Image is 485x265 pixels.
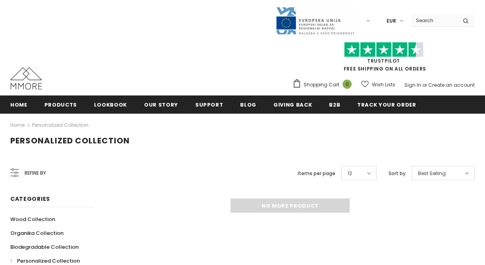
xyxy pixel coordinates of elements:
[10,212,55,226] a: Wood Collection
[387,17,396,25] span: EUR
[372,81,395,89] span: Wish Lists
[10,120,25,130] a: Home
[44,101,77,109] span: Products
[293,46,475,72] span: FREE SHIPPING ON ALL ORDERS
[298,170,335,177] label: Items per page
[10,135,130,146] span: Personalized Collection
[10,67,42,90] img: MMORE Cases
[422,82,427,88] span: or
[357,95,416,113] a: Track your order
[428,82,475,88] a: Create an account
[10,240,79,254] a: Biodegradable Collection
[329,95,340,113] a: B2B
[240,95,256,113] a: Blog
[10,95,27,113] a: Home
[357,101,416,109] span: Track your order
[275,17,355,24] a: Javni Razpis
[17,257,80,265] span: Personalized Collection
[94,95,127,113] a: Lookbook
[275,6,355,35] img: Javni Razpis
[343,80,352,89] span: 0
[10,226,64,240] a: Organika Collection
[404,82,421,88] a: Sign In
[273,101,312,109] span: Giving back
[10,195,50,203] span: Categories
[304,81,339,89] span: Shopping Cart
[240,101,256,109] span: Blog
[10,243,79,251] span: Biodegradable Collection
[44,95,77,113] a: Products
[329,101,340,109] span: B2B
[10,101,27,109] span: Home
[367,57,400,64] a: Trustpilot
[195,95,223,113] a: support
[418,170,446,177] span: Best Selling
[361,78,395,92] a: Wish Lists
[389,170,406,177] label: Sort by
[195,101,223,109] span: support
[32,122,89,128] a: Personalized Collection
[348,170,352,177] span: 12
[273,95,312,113] a: Giving back
[411,15,457,26] input: Search Site
[344,42,423,57] img: Trust Pilot Stars
[144,95,178,113] a: Our Story
[25,169,46,177] span: Refine by
[10,229,64,237] span: Organika Collection
[144,101,178,109] span: Our Story
[10,215,55,223] span: Wood Collection
[94,101,127,109] span: Lookbook
[293,79,356,91] a: Shopping Cart 0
